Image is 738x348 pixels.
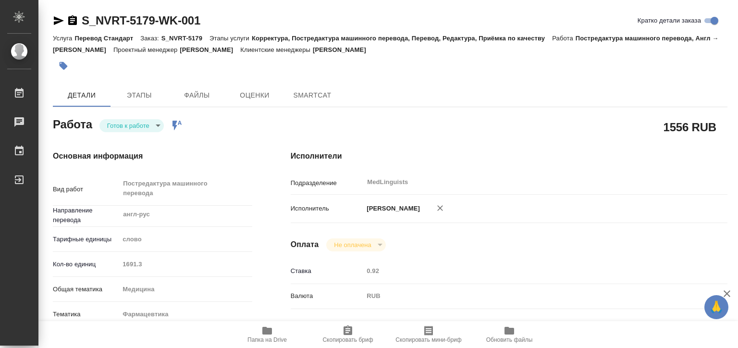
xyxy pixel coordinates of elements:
button: Не оплачена [331,241,374,249]
span: Кратко детали заказа [638,16,701,25]
p: Валюта [291,291,364,301]
p: Услуга [53,35,74,42]
span: Скопировать мини-бриф [395,336,461,343]
button: 🙏 [704,295,728,319]
h2: 1556 RUB [664,119,716,135]
h4: Основная информация [53,150,252,162]
p: Проектный менеджер [113,46,180,53]
button: Скопировать ссылку [67,15,78,26]
p: Этапы услуги [209,35,252,42]
span: Скопировать бриф [322,336,373,343]
span: SmartCat [289,89,335,101]
p: Тематика [53,310,119,319]
input: Пустое поле [119,257,252,271]
span: Этапы [116,89,162,101]
div: слово [119,231,252,248]
h4: Оплата [291,239,319,250]
p: Работа [552,35,576,42]
button: Скопировать ссылку для ЯМессенджера [53,15,64,26]
span: Файлы [174,89,220,101]
div: Фармацевтика [119,306,252,323]
span: Оценки [232,89,278,101]
p: Тарифные единицы [53,235,119,244]
div: Медицина [119,281,252,298]
p: Вид работ [53,185,119,194]
button: Готов к работе [104,122,152,130]
h2: Работа [53,115,92,132]
p: Ставка [291,266,364,276]
button: Скопировать мини-бриф [388,321,469,348]
p: [PERSON_NAME] [313,46,373,53]
button: Добавить тэг [53,55,74,76]
p: Клиентские менеджеры [240,46,313,53]
a: S_NVRT-5179-WK-001 [82,14,200,27]
h4: Исполнители [291,150,727,162]
button: Скопировать бриф [307,321,388,348]
button: Папка на Drive [227,321,307,348]
p: Заказ: [140,35,161,42]
p: Корректура, Постредактура машинного перевода, Перевод, Редактура, Приёмка по качеству [252,35,552,42]
span: 🙏 [708,297,725,317]
p: Подразделение [291,178,364,188]
p: Общая тематика [53,285,119,294]
div: RUB [363,288,691,304]
p: [PERSON_NAME] [363,204,420,213]
p: Исполнитель [291,204,364,213]
p: [PERSON_NAME] [180,46,240,53]
span: Папка на Drive [247,336,287,343]
p: Кол-во единиц [53,260,119,269]
p: Направление перевода [53,206,119,225]
button: Удалить исполнителя [430,198,451,219]
p: Перевод Стандарт [74,35,140,42]
div: Готов к работе [99,119,164,132]
span: Детали [59,89,105,101]
p: S_NVRT-5179 [161,35,209,42]
div: Готов к работе [326,238,385,251]
button: Обновить файлы [469,321,550,348]
input: Пустое поле [363,264,691,278]
span: Обновить файлы [486,336,533,343]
